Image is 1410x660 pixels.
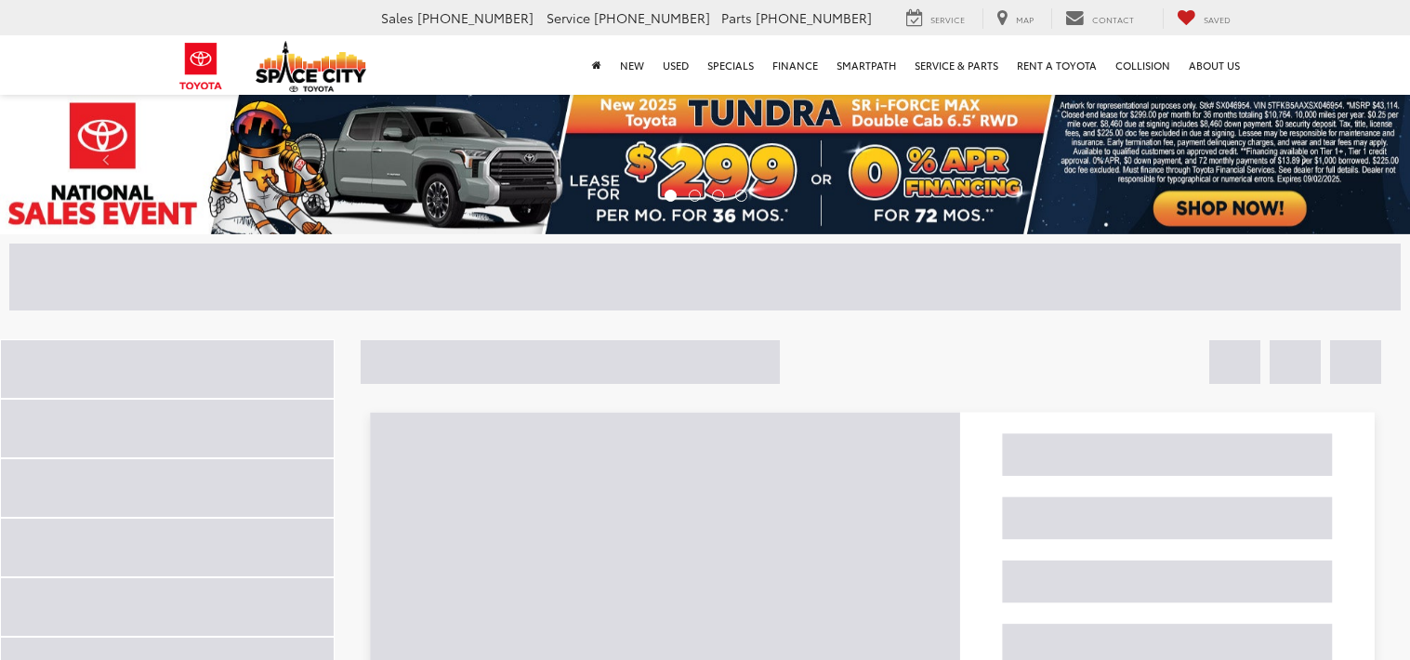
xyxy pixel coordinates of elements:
a: Contact [1051,8,1148,29]
span: Parts [721,8,752,27]
a: Map [982,8,1048,29]
a: SmartPath [827,35,905,95]
a: Service [892,8,979,29]
a: New [611,35,653,95]
a: Collision [1106,35,1179,95]
span: [PHONE_NUMBER] [756,8,872,27]
span: [PHONE_NUMBER] [417,8,534,27]
span: Contact [1092,13,1134,25]
span: [PHONE_NUMBER] [594,8,710,27]
a: Finance [763,35,827,95]
img: Space City Toyota [256,41,367,92]
a: Rent a Toyota [1008,35,1106,95]
a: Specials [698,35,763,95]
a: About Us [1179,35,1249,95]
a: Home [583,35,611,95]
span: Service [930,13,965,25]
span: Map [1016,13,1034,25]
a: My Saved Vehicles [1163,8,1245,29]
a: Used [653,35,698,95]
a: Service & Parts [905,35,1008,95]
span: Saved [1204,13,1231,25]
span: Sales [381,8,414,27]
span: Service [547,8,590,27]
img: Toyota [166,36,236,97]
